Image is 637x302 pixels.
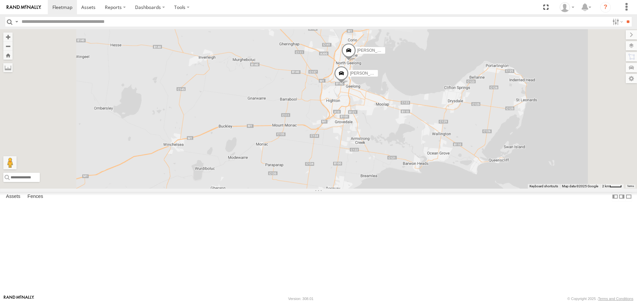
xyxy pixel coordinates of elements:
[14,17,19,27] label: Search Query
[625,192,632,202] label: Hide Summary Table
[3,63,13,72] label: Measure
[610,17,624,27] label: Search Filter Options
[3,51,13,60] button: Zoom Home
[7,5,41,10] img: rand-logo.svg
[612,192,618,202] label: Dock Summary Table to the Left
[3,192,24,202] label: Assets
[618,192,625,202] label: Dock Summary Table to the Right
[598,297,633,301] a: Terms and Conditions
[3,32,13,41] button: Zoom in
[602,184,609,188] span: 2 km
[357,48,403,53] span: [PERSON_NAME] and Di
[557,2,577,12] div: Dale Hood
[600,2,611,13] i: ?
[288,297,314,301] div: Version: 308.01
[626,74,637,83] label: Map Settings
[3,156,17,169] button: Drag Pegman onto the map to open Street View
[350,71,383,76] span: [PERSON_NAME]
[530,184,558,189] button: Keyboard shortcuts
[562,184,598,188] span: Map data ©2025 Google
[600,184,624,189] button: Map Scale: 2 km per 33 pixels
[4,295,34,302] a: Visit our Website
[627,185,634,187] a: Terms (opens in new tab)
[3,41,13,51] button: Zoom out
[24,192,46,202] label: Fences
[567,297,633,301] div: © Copyright 2025 -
